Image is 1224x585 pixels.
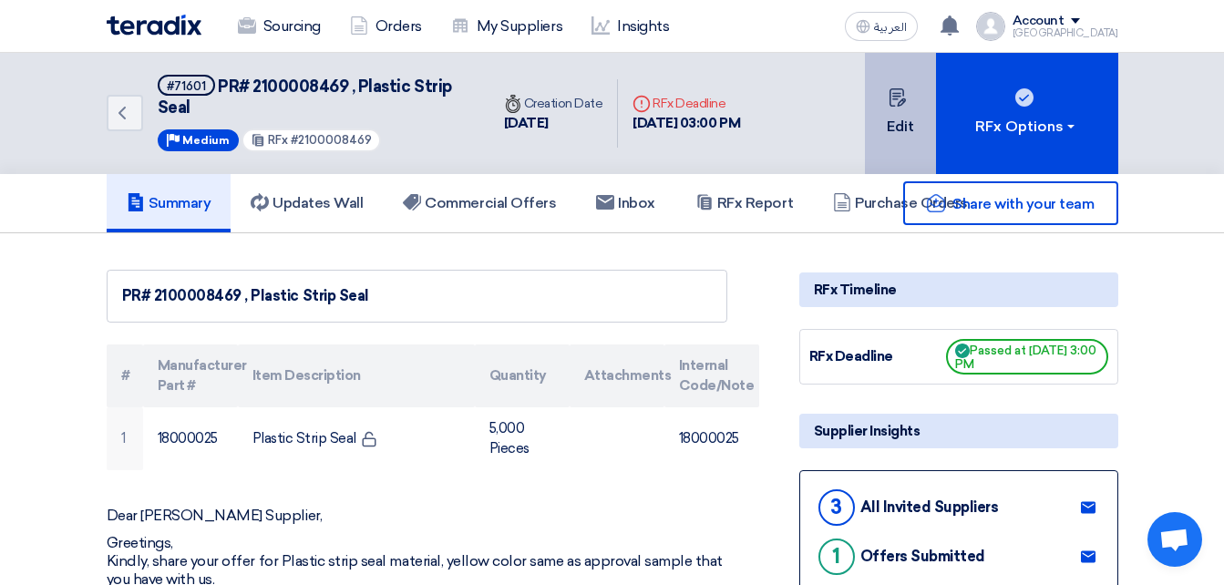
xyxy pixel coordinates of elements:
a: Purchase Orders [813,174,988,232]
img: profile_test.png [976,12,1005,41]
span: PR# 2100008469 , Plastic Strip Seal [158,77,452,118]
th: Internal Code/Note [664,344,759,407]
a: Orders [335,6,437,46]
div: RFx Options [975,116,1078,138]
td: 18000025 [143,407,238,470]
a: My Suppliers [437,6,577,46]
button: Edit [865,53,936,174]
div: 3 [818,489,855,526]
th: Manufacturer Part # [143,344,238,407]
p: Dear [PERSON_NAME] Supplier, [107,507,727,525]
span: العربية [874,21,907,34]
button: العربية [845,12,918,41]
th: Quantity [475,344,570,407]
span: RFx [268,133,288,147]
a: Summary [107,174,231,232]
a: Sourcing [223,6,335,46]
div: Account [1013,14,1065,29]
a: Insights [577,6,684,46]
div: RFx Deadline [809,346,946,367]
a: Commercial Offers [383,174,576,232]
h5: Commercial Offers [403,194,556,212]
div: All Invited Suppliers [860,498,999,516]
span: #2100008469 [291,133,372,147]
td: 18000025 [664,407,759,470]
h5: Updates Wall [251,194,363,212]
th: Item Description [238,344,475,407]
h5: PR# 2100008469 , Plastic Strip Seal [158,75,468,119]
div: Open chat [1147,512,1202,567]
div: [DATE] 03:00 PM [633,113,740,134]
td: Plastic Strip Seal [238,407,475,470]
a: Updates Wall [231,174,383,232]
h5: RFx Report [695,194,793,212]
td: 1 [107,407,143,470]
div: Creation Date [504,94,603,113]
div: Supplier Insights [799,414,1118,448]
h5: Inbox [596,194,655,212]
td: 5,000 Pieces [475,407,570,470]
div: Offers Submitted [860,548,985,565]
span: Share with your team [952,195,1094,212]
div: 1 [818,539,855,575]
th: # [107,344,143,407]
th: Attachments [570,344,664,407]
div: RFx Deadline [633,94,740,113]
div: [DATE] [504,113,603,134]
div: #71601 [167,80,206,92]
div: PR# 2100008469 , Plastic Strip Seal [122,285,712,307]
div: [GEOGRAPHIC_DATA] [1013,28,1118,38]
span: Passed at [DATE] 3:00 PM [946,339,1108,375]
img: Teradix logo [107,15,201,36]
h5: Summary [127,194,211,212]
a: RFx Report [675,174,813,232]
span: Medium [182,134,230,147]
a: Inbox [576,174,675,232]
button: RFx Options [936,53,1118,174]
div: RFx Timeline [799,272,1118,307]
